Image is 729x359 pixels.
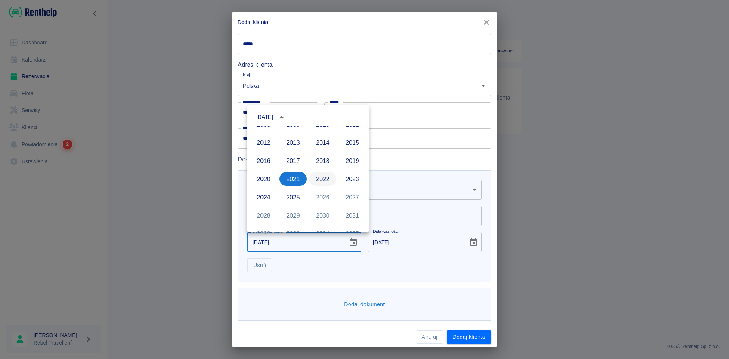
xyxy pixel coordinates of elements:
[250,190,277,204] button: 2024
[247,258,272,272] button: Usuń
[373,229,399,234] label: Data ważności
[346,235,361,250] button: Choose date, selected date is 26 sie 2021
[250,136,277,149] button: 2012
[247,232,342,252] input: DD-MM-YYYY
[250,154,277,168] button: 2016
[341,297,388,312] button: Dodaj dokument
[309,172,336,186] button: 2022
[478,81,489,91] button: Otwórz
[339,154,366,168] button: 2019
[309,136,336,149] button: 2014
[238,155,491,164] h6: Dokumenty
[243,72,250,78] label: Kraj
[466,235,481,250] button: Choose date, selected date is 26 sie 2031
[279,172,307,186] button: 2021
[309,154,336,168] button: 2018
[447,330,491,344] button: Dodaj klienta
[250,172,277,186] button: 2020
[279,136,307,149] button: 2013
[232,12,497,32] h2: Dodaj klienta
[275,111,288,123] button: year view is open, switch to calendar view
[238,60,491,70] h6: Adres klienta
[256,113,273,121] div: [DATE]
[416,330,443,344] button: Anuluj
[339,136,366,149] button: 2015
[279,190,307,204] button: 2025
[339,172,366,186] button: 2023
[279,154,307,168] button: 2017
[368,232,463,252] input: DD-MM-YYYY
